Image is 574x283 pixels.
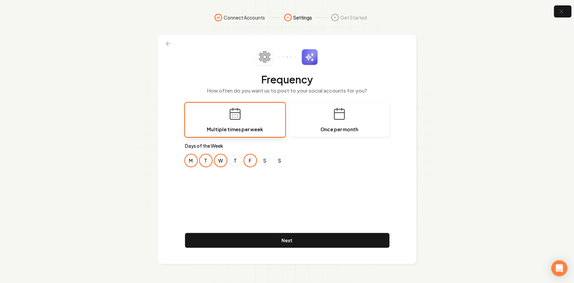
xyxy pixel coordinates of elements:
img: sparkles.svg [301,49,318,65]
span: Connect Accounts [224,14,265,21]
div: Open Intercom Messenger [551,260,567,276]
button: Once per month [289,103,389,137]
button: Wednesday [215,154,227,167]
img: connector-dots.svg [278,56,296,58]
span: Get Started [340,14,367,21]
button: Monday [185,154,197,167]
label: Days of the Week [185,142,389,149]
button: Next [185,233,389,248]
button: Tuesday [200,154,212,167]
button: Multiple times per week [185,103,285,137]
button: Sunday [274,154,286,167]
span: Settings [293,14,312,21]
p: How often do you want us to post to your social accounts for you? [185,87,389,95]
button: Friday [244,154,256,167]
button: Saturday [259,154,271,167]
h2: Frequency [185,73,389,85]
button: Thursday [229,154,241,167]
